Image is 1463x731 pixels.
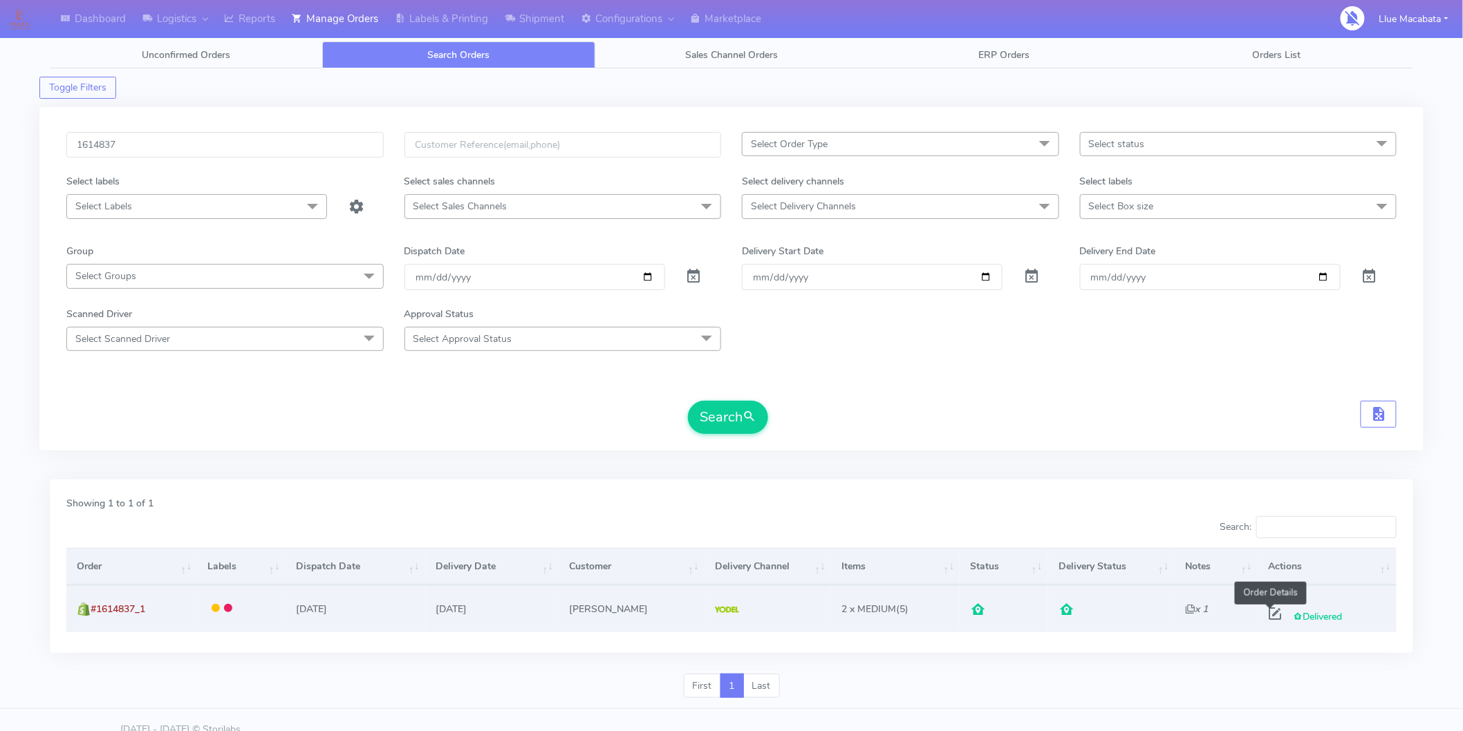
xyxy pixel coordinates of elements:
[1369,5,1459,33] button: Llue Macabata
[75,269,136,283] span: Select Groups
[720,674,744,699] a: 1
[960,548,1047,585] th: Status: activate to sort column ascending
[688,401,768,434] button: Search
[404,307,474,321] label: Approval Status
[742,174,844,189] label: Select delivery channels
[705,548,831,585] th: Delivery Channel: activate to sort column ascending
[428,48,490,61] span: Search Orders
[425,585,559,632] td: [DATE]
[559,585,705,632] td: [PERSON_NAME]
[66,548,197,585] th: Order: activate to sort column ascending
[1220,516,1397,538] label: Search:
[66,496,153,511] label: Showing 1 to 1 of 1
[39,77,116,99] button: Toggle Filters
[66,244,93,258] label: Group
[1256,516,1397,538] input: Search:
[742,244,823,258] label: Delivery Start Date
[66,307,132,321] label: Scanned Driver
[66,174,120,189] label: Select labels
[142,48,230,61] span: Unconfirmed Orders
[831,548,960,585] th: Items: activate to sort column ascending
[685,48,778,61] span: Sales Channel Orders
[1175,548,1258,585] th: Notes: activate to sort column ascending
[286,548,425,585] th: Dispatch Date: activate to sort column ascending
[1089,200,1154,213] span: Select Box size
[413,332,512,345] span: Select Approval Status
[404,132,722,158] input: Customer Reference(email,phone)
[978,48,1029,61] span: ERP Orders
[404,174,496,189] label: Select sales channels
[715,607,739,614] img: Yodel
[1089,137,1145,151] span: Select status
[841,602,908,616] span: (5)
[404,244,465,258] label: Dispatch Date
[751,200,856,213] span: Select Delivery Channels
[75,200,132,213] span: Select Labels
[50,41,1413,68] ul: Tabs
[841,602,896,616] span: 2 x MEDIUM
[1253,48,1301,61] span: Orders List
[559,548,705,585] th: Customer: activate to sort column ascending
[1080,244,1156,258] label: Delivery End Date
[1185,602,1208,616] i: x 1
[1258,548,1397,585] th: Actions: activate to sort column ascending
[197,548,285,585] th: Labels: activate to sort column ascending
[1293,610,1342,623] span: Delivered
[75,332,170,345] span: Select Scanned Driver
[1080,174,1133,189] label: Select labels
[413,200,507,213] span: Select Sales Channels
[425,548,559,585] th: Delivery Date: activate to sort column ascending
[77,602,91,616] img: shopify.png
[91,602,145,616] span: #1614837_1
[1048,548,1175,585] th: Delivery Status: activate to sort column ascending
[286,585,425,632] td: [DATE]
[66,132,384,158] input: Order Id
[751,137,828,151] span: Select Order Type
